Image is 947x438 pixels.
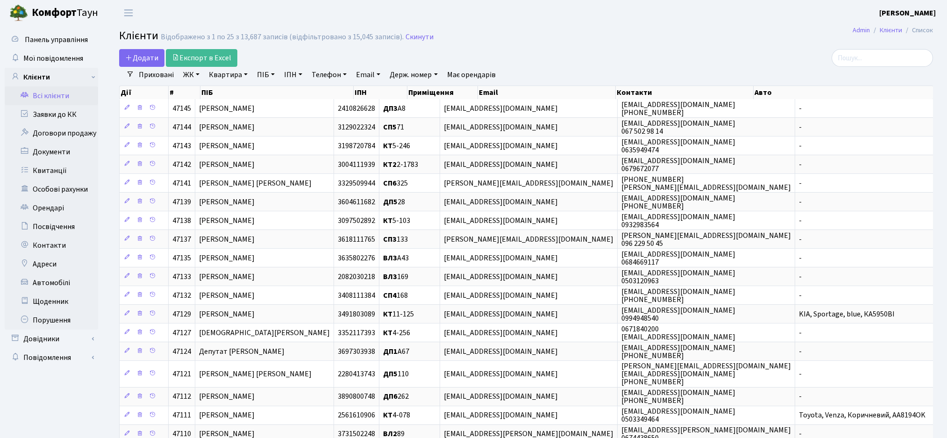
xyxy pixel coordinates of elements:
[799,346,802,357] span: -
[444,234,613,244] span: [PERSON_NAME][EMAIL_ADDRESS][DOMAIN_NAME]
[880,25,902,35] a: Клієнти
[5,105,98,124] a: Заявки до КК
[444,159,558,170] span: [EMAIL_ADDRESS][DOMAIN_NAME]
[199,328,330,338] span: [DEMOGRAPHIC_DATA][PERSON_NAME]
[5,161,98,180] a: Квитанції
[383,410,410,421] span: 4-078
[172,272,191,282] span: 47133
[338,328,375,338] span: 3352117393
[383,328,392,338] b: КТ
[172,328,191,338] span: 47127
[621,118,735,136] span: [EMAIL_ADDRESS][DOMAIN_NAME] 067 502 98 14
[621,100,735,118] span: [EMAIL_ADDRESS][DOMAIN_NAME] [PHONE_NUMBER]
[383,197,405,207] span: 28
[352,67,384,83] a: Email
[799,178,802,188] span: -
[32,5,98,21] span: Таун
[853,25,870,35] a: Admin
[199,410,255,421] span: [PERSON_NAME]
[338,159,375,170] span: 3004111939
[621,212,735,230] span: [EMAIL_ADDRESS][DOMAIN_NAME] 0932983564
[338,141,375,151] span: 3198720784
[383,234,408,244] span: 133
[621,174,791,193] span: [PHONE_NUMBER] [PERSON_NAME][EMAIL_ADDRESS][DOMAIN_NAME]
[407,86,478,99] th: Приміщення
[199,122,255,132] span: [PERSON_NAME]
[444,369,558,379] span: [EMAIL_ADDRESS][DOMAIN_NAME]
[172,346,191,357] span: 47124
[5,273,98,292] a: Автомобілі
[799,309,895,319] span: KIA, Sportage, blue, КА5950ВІ
[200,86,354,99] th: ПІБ
[839,21,947,40] nav: breadcrumb
[5,68,98,86] a: Клієнти
[879,7,936,19] a: [PERSON_NAME]
[5,180,98,199] a: Особові рахунки
[383,272,397,282] b: ВЛ3
[199,178,312,188] span: [PERSON_NAME] [PERSON_NAME]
[383,122,397,132] b: СП5
[621,156,735,174] span: [EMAIL_ADDRESS][DOMAIN_NAME] 0679672077
[199,309,255,319] span: [PERSON_NAME]
[383,178,408,188] span: 325
[338,122,375,132] span: 3129022324
[621,324,735,342] span: 0671840200 [EMAIL_ADDRESS][DOMAIN_NAME]
[799,253,802,263] span: -
[172,410,191,421] span: 47111
[444,346,558,357] span: [EMAIL_ADDRESS][DOMAIN_NAME]
[5,236,98,255] a: Контакти
[444,103,558,114] span: [EMAIL_ADDRESS][DOMAIN_NAME]
[5,217,98,236] a: Посвідчення
[383,309,414,319] span: 11-125
[621,249,735,267] span: [EMAIL_ADDRESS][DOMAIN_NAME] 0684669117
[383,234,397,244] b: СП3
[119,49,164,67] a: Додати
[386,67,441,83] a: Держ. номер
[199,290,255,301] span: [PERSON_NAME]
[383,141,392,151] b: КТ
[172,103,191,114] span: 47145
[172,290,191,301] span: 47132
[172,369,191,379] span: 47121
[621,137,735,155] span: [EMAIL_ADDRESS][DOMAIN_NAME] 0635949474
[32,5,77,20] b: Комфорт
[172,392,191,402] span: 47112
[478,86,616,99] th: Email
[172,215,191,226] span: 47138
[406,33,434,42] a: Скинути
[5,86,98,105] a: Всі клієнти
[444,215,558,226] span: [EMAIL_ADDRESS][DOMAIN_NAME]
[799,215,802,226] span: -
[5,30,98,49] a: Панель управління
[444,122,558,132] span: [EMAIL_ADDRESS][DOMAIN_NAME]
[383,159,397,170] b: КТ2
[5,255,98,273] a: Адреси
[902,25,933,36] li: Список
[23,53,83,64] span: Мої повідомлення
[444,141,558,151] span: [EMAIL_ADDRESS][DOMAIN_NAME]
[383,141,410,151] span: 5-246
[444,309,558,319] span: [EMAIL_ADDRESS][DOMAIN_NAME]
[338,197,375,207] span: 3604611682
[338,253,375,263] span: 3635802276
[9,4,28,22] img: logo.png
[444,410,558,421] span: [EMAIL_ADDRESS][DOMAIN_NAME]
[383,392,398,402] b: ДП6
[354,86,407,99] th: ІПН
[199,392,255,402] span: [PERSON_NAME]
[172,253,191,263] span: 47135
[383,309,392,319] b: КТ
[621,268,735,286] span: [EMAIL_ADDRESS][DOMAIN_NAME] 0503120963
[117,5,140,21] button: Переключити навігацію
[754,86,933,99] th: Авто
[199,159,255,170] span: [PERSON_NAME]
[5,49,98,68] a: Мої повідомлення
[161,33,404,42] div: Відображено з 1 по 25 з 13,687 записів (відфільтровано з 15,045 записів).
[621,361,791,387] span: [PERSON_NAME][EMAIL_ADDRESS][DOMAIN_NAME] [EMAIL_ADDRESS][DOMAIN_NAME] [PHONE_NUMBER]
[383,253,409,263] span: А43
[280,67,306,83] a: ІПН
[444,328,558,338] span: [EMAIL_ADDRESS][DOMAIN_NAME]
[169,86,200,99] th: #
[199,103,255,114] span: [PERSON_NAME]
[5,292,98,311] a: Щоденник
